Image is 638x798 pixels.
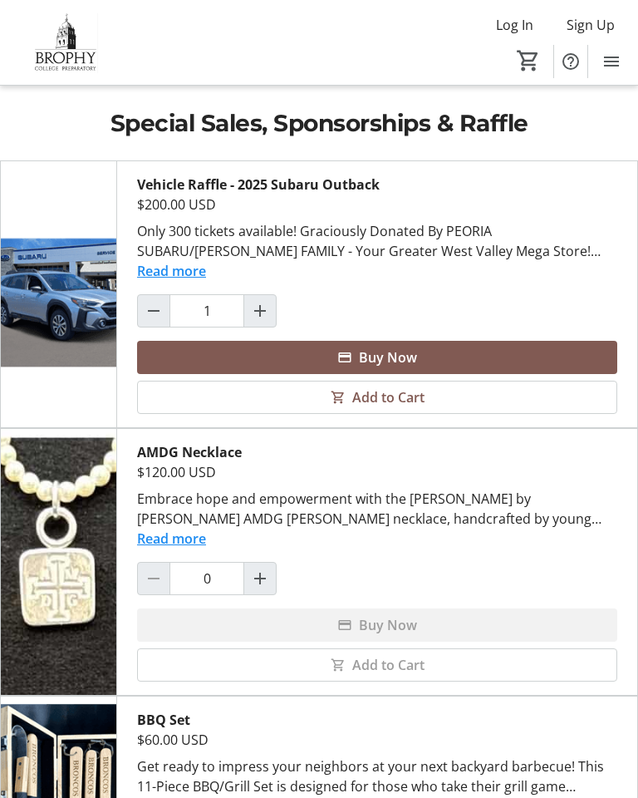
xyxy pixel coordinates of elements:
span: Add to Cart [352,387,425,407]
div: $120.00 USD [137,462,617,482]
div: BBQ Set [137,710,617,730]
input: AMDG Necklace Quantity [169,562,244,595]
button: Increment by one [244,563,276,594]
img: AMDG Necklace [1,429,116,695]
button: Cart [513,46,543,76]
span: Sign Up [567,15,615,35]
span: Buy Now [359,347,417,367]
div: Only 300 tickets available! Graciously Donated By PEORIA SUBARU/[PERSON_NAME] FAMILY - Your Great... [137,221,617,261]
button: Increment by one [244,295,276,327]
img: Vehicle Raffle - 2025 Subaru Outback [1,161,116,427]
div: Vehicle Raffle - 2025 Subaru Outback [137,175,617,195]
button: Read more [137,261,206,281]
input: Vehicle Raffle - 2025 Subaru Outback Quantity [169,294,244,328]
button: Read more [137,529,206,549]
div: AMDG Necklace [137,442,617,462]
button: Decrement by one [138,295,169,327]
button: Log In [483,12,547,38]
div: $200.00 USD [137,195,617,214]
button: Menu [595,45,628,78]
button: Buy Now [137,341,617,374]
img: Brophy College Preparatory 's Logo [10,12,120,74]
button: Add to Cart [137,381,617,414]
div: $60.00 USD [137,730,617,750]
div: Embrace hope and empowerment with the [PERSON_NAME] by [PERSON_NAME] AMDG [PERSON_NAME] necklace,... [137,489,617,529]
span: Log In [496,15,533,35]
button: Sign Up [553,12,628,38]
div: Get ready to impress your neighbors at your next backyard barbecue! This 11-Piece BBQ/Grill Set i... [137,756,617,796]
button: Help [554,45,587,78]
